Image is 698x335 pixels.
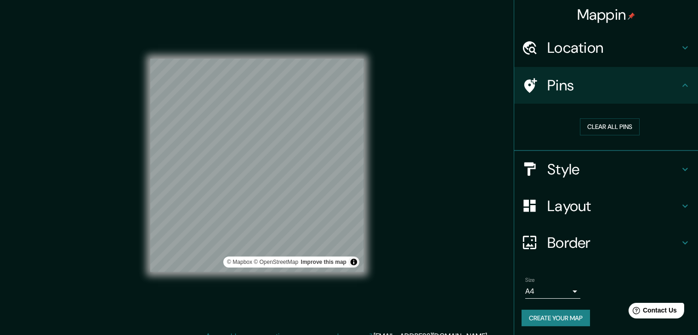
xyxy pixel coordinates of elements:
h4: Border [547,234,680,252]
div: Layout [514,188,698,224]
iframe: Help widget launcher [616,299,688,325]
canvas: Map [150,59,364,272]
div: Style [514,151,698,188]
h4: Style [547,160,680,179]
div: Pins [514,67,698,104]
h4: Location [547,39,680,57]
div: A4 [525,284,580,299]
a: Map feedback [301,259,346,265]
h4: Pins [547,76,680,95]
button: Clear all pins [580,118,640,135]
label: Size [525,276,535,284]
h4: Mappin [577,6,636,24]
a: OpenStreetMap [254,259,298,265]
div: Border [514,224,698,261]
button: Create your map [522,310,590,327]
button: Toggle attribution [348,257,359,268]
h4: Layout [547,197,680,215]
img: pin-icon.png [628,12,635,20]
a: Mapbox [227,259,252,265]
div: Location [514,29,698,66]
